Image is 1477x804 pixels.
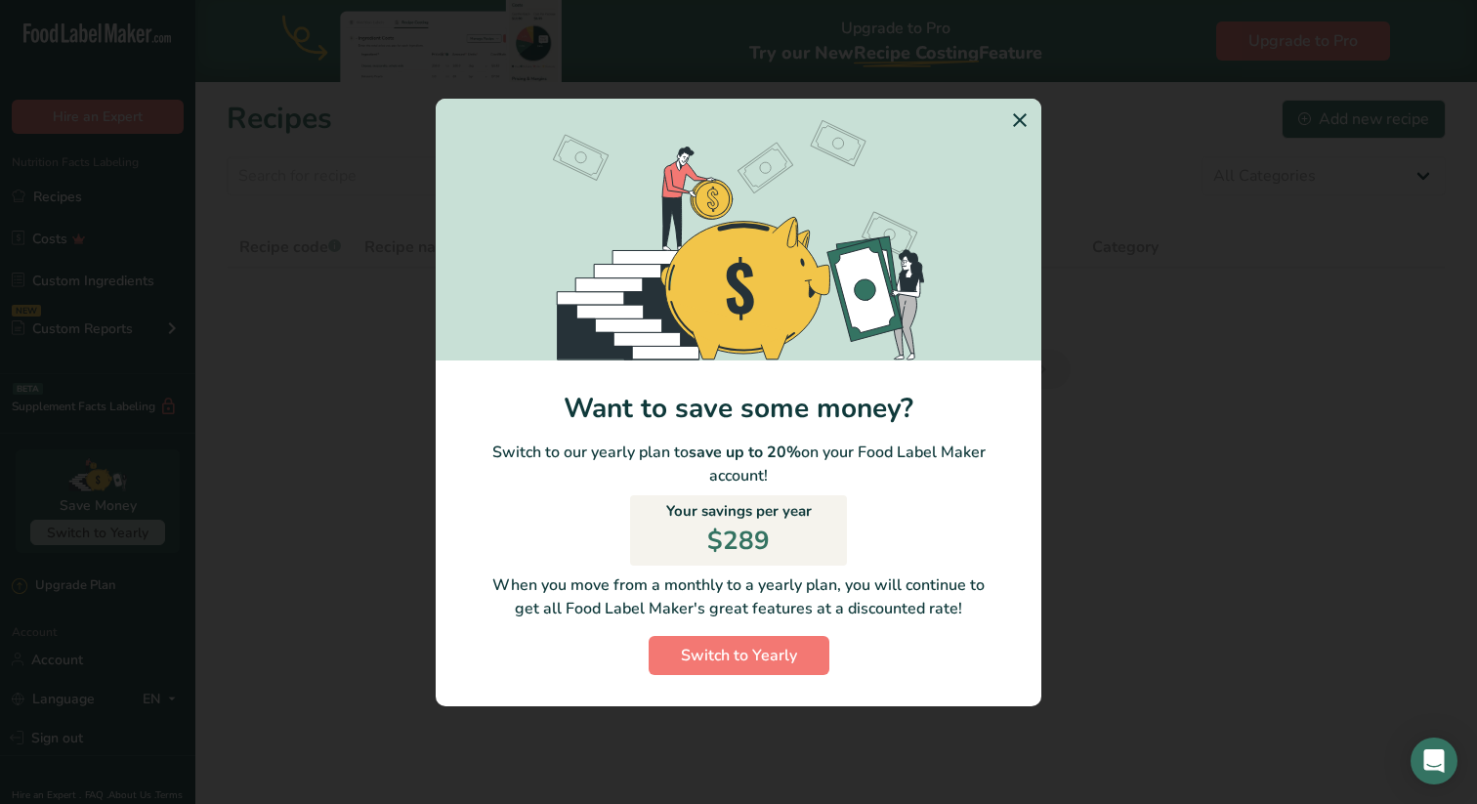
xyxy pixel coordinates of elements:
[436,392,1041,425] h1: Want to save some money?
[666,500,812,523] p: Your savings per year
[451,573,1026,620] p: When you move from a monthly to a yearly plan, you will continue to get all Food Label Maker's gr...
[689,442,801,463] b: save up to 20%
[649,636,829,675] button: Switch to Yearly
[707,522,770,560] p: $289
[436,441,1041,487] p: Switch to our yearly plan to on your Food Label Maker account!
[681,644,797,667] span: Switch to Yearly
[1411,738,1457,784] div: Open Intercom Messenger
